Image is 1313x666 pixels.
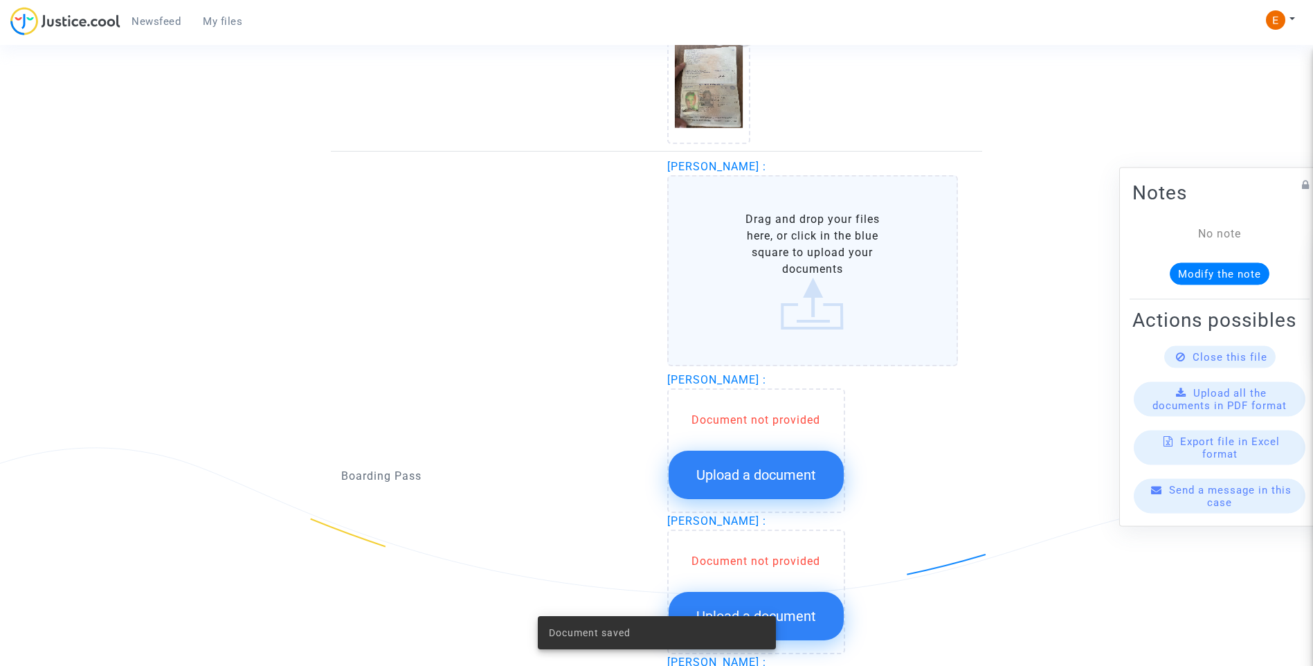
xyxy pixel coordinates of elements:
span: Export file in Excel format [1180,435,1280,460]
p: Boarding Pass [341,467,646,485]
div: Document not provided [669,553,844,570]
span: [PERSON_NAME] : [667,160,766,173]
span: Upload all the documents in PDF format [1152,387,1287,412]
img: ACg8ocIeiFvHKe4dA5oeRFd_CiCnuxWUEc1A2wYhRJE3TTWt=s96-c [1266,10,1285,30]
span: Close this file [1193,351,1267,363]
button: Upload a document [669,451,844,499]
div: Document not provided [669,412,844,429]
h2: Notes [1132,181,1307,205]
button: Modify the note [1170,263,1269,285]
img: jc-logo.svg [10,7,120,35]
span: My files [203,15,242,28]
div: No note [1153,226,1286,242]
span: Document saved [549,626,631,640]
a: My files [192,11,253,32]
span: Send a message in this case [1169,484,1292,509]
span: Newsfeed [132,15,181,28]
span: [PERSON_NAME] : [667,373,766,386]
h2: Actions possibles [1132,308,1307,332]
span: Upload a document [696,467,816,483]
a: Newsfeed [120,11,192,32]
button: Upload a document [669,592,844,640]
span: [PERSON_NAME] : [667,514,766,528]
